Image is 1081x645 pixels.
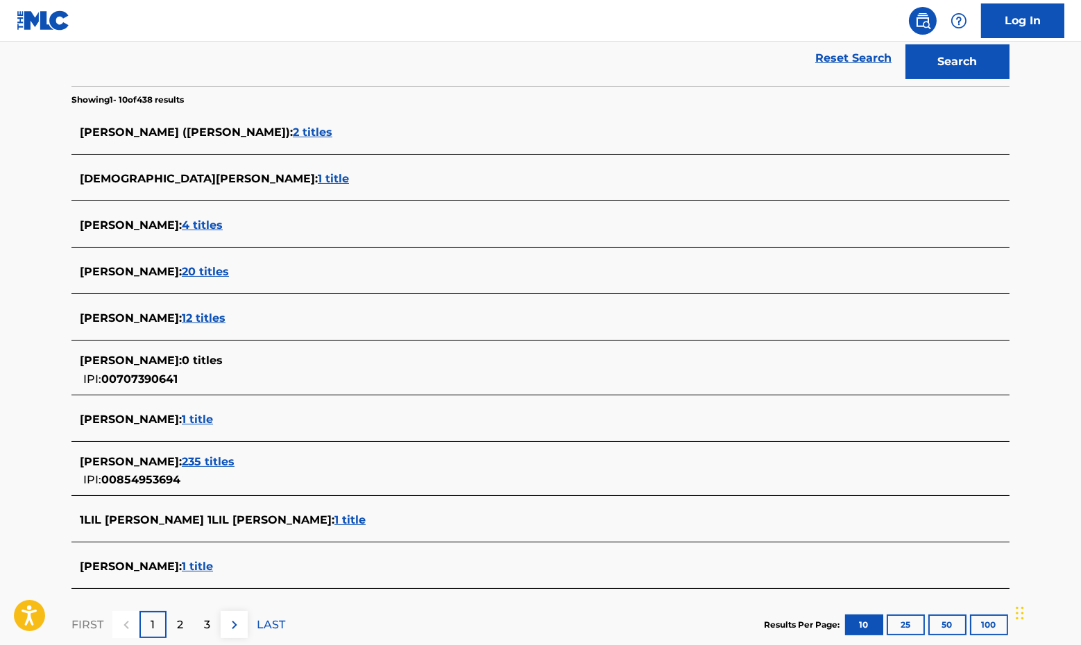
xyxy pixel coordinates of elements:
span: 1 title [334,513,366,526]
iframe: Chat Widget [1012,578,1081,645]
button: 10 [845,614,883,635]
p: Showing 1 - 10 of 438 results [71,94,184,106]
p: 3 [204,617,210,633]
span: IPI: [83,473,101,486]
span: 1 title [318,172,349,185]
span: [PERSON_NAME] ([PERSON_NAME]) : [80,126,293,139]
p: FIRST [71,617,103,633]
a: Public Search [909,7,937,35]
button: 100 [970,614,1008,635]
img: search [914,12,931,29]
div: Help [945,7,973,35]
button: 50 [928,614,967,635]
button: 25 [887,614,925,635]
span: IPI: [83,372,101,386]
img: help [951,12,967,29]
a: Reset Search [808,43,899,74]
span: 235 titles [182,455,235,468]
span: [PERSON_NAME] : [80,455,182,468]
button: Search [905,44,1010,79]
span: 12 titles [182,311,225,325]
span: 00707390641 [101,372,178,386]
img: MLC Logo [17,10,70,31]
div: Drag [1016,592,1024,634]
p: Results Per Page: [764,619,843,631]
a: Log In [981,3,1064,38]
span: [DEMOGRAPHIC_DATA][PERSON_NAME] : [80,172,318,185]
span: [PERSON_NAME] : [80,354,182,367]
span: 2 titles [293,126,332,139]
p: LAST [257,617,285,633]
span: [PERSON_NAME] : [80,560,182,573]
p: 1 [151,617,155,633]
span: 0 titles [182,354,223,367]
span: [PERSON_NAME] : [80,265,182,278]
span: 1 title [182,413,213,426]
span: 20 titles [182,265,229,278]
span: [PERSON_NAME] : [80,311,182,325]
img: right [226,617,243,633]
span: 00854953694 [101,473,180,486]
span: 1 title [182,560,213,573]
span: 1LIL [PERSON_NAME] 1LIL [PERSON_NAME] : [80,513,334,526]
p: 2 [177,617,183,633]
span: [PERSON_NAME] : [80,413,182,426]
span: [PERSON_NAME] : [80,218,182,232]
span: 4 titles [182,218,223,232]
